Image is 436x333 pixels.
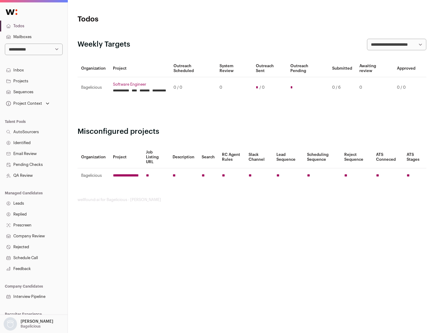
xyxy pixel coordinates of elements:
a: Software Engineer [113,82,166,87]
h1: Todos [78,15,194,24]
th: RC Agent Rules [218,146,245,168]
td: Bagelicious [78,77,109,98]
td: 0 [356,77,393,98]
p: Bagelicious [21,324,41,329]
div: Project Context [5,101,42,106]
img: Wellfound [2,6,21,18]
button: Open dropdown [5,99,51,108]
th: Project [109,60,170,77]
th: ATS Conneced [372,146,403,168]
td: 0 / 0 [170,77,216,98]
h2: Misconfigured projects [78,127,426,137]
footer: wellfound:ai for Bagelicious - [PERSON_NAME] [78,197,426,202]
td: Bagelicious [78,168,109,183]
td: 0 / 6 [329,77,356,98]
th: Outreach Sent [252,60,287,77]
p: [PERSON_NAME] [21,319,53,324]
th: Project [109,146,142,168]
th: Outreach Pending [287,60,328,77]
th: ATS Stages [403,146,426,168]
th: Slack Channel [245,146,273,168]
button: Open dropdown [2,317,54,331]
th: Approved [393,60,419,77]
th: Lead Sequence [273,146,303,168]
th: Submitted [329,60,356,77]
th: Organization [78,60,109,77]
td: 0 / 0 [393,77,419,98]
th: System Review [216,60,252,77]
th: Scheduling Sequence [303,146,341,168]
td: 0 [216,77,252,98]
th: Organization [78,146,109,168]
th: Description [169,146,198,168]
th: Reject Sequence [341,146,373,168]
th: Job Listing URL [142,146,169,168]
th: Awaiting review [356,60,393,77]
th: Outreach Scheduled [170,60,216,77]
span: / 0 [259,85,265,90]
img: nopic.png [4,317,17,331]
h2: Weekly Targets [78,40,130,49]
th: Search [198,146,218,168]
